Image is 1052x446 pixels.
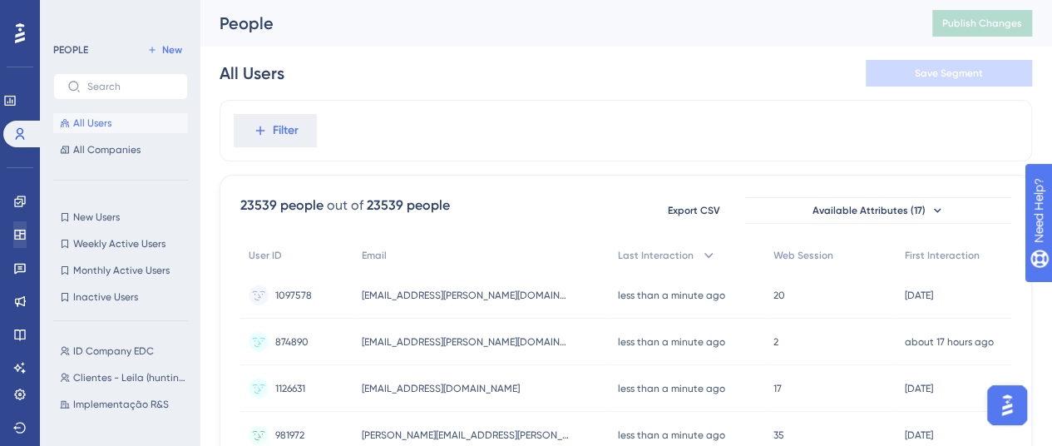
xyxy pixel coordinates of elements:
[362,382,520,395] span: [EMAIL_ADDRESS][DOMAIN_NAME]
[932,10,1032,37] button: Publish Changes
[905,429,933,441] time: [DATE]
[53,287,188,307] button: Inactive Users
[73,264,170,277] span: Monthly Active Users
[362,249,387,262] span: Email
[53,341,198,361] button: ID Company EDC
[618,336,725,348] time: less than a minute ago
[812,204,926,217] span: Available Attributes (17)
[773,289,785,302] span: 20
[618,290,725,301] time: less than a minute ago
[53,43,88,57] div: PEOPLE
[73,116,111,130] span: All Users
[73,290,138,304] span: Inactive Users
[162,43,182,57] span: New
[39,4,104,24] span: Need Help?
[249,249,282,262] span: User ID
[367,196,450,216] div: 23539 people
[53,394,198,414] button: Implementação R&S
[362,289,570,302] span: [EMAIL_ADDRESS][PERSON_NAME][DOMAIN_NAME]
[905,336,994,348] time: about 17 hours ago
[915,67,983,80] span: Save Segment
[53,234,188,254] button: Weekly Active Users
[240,196,324,216] div: 23539 people
[73,211,120,224] span: New Users
[87,81,174,92] input: Search
[73,398,169,411] span: Implementação R&S
[275,335,309,349] span: 874890
[220,12,891,35] div: People
[668,204,720,217] span: Export CSV
[362,335,570,349] span: [EMAIL_ADDRESS][PERSON_NAME][DOMAIN_NAME]
[53,140,188,160] button: All Companies
[773,249,833,262] span: Web Session
[53,368,198,388] button: Clientes - Leila (hunting e selo)
[275,382,305,395] span: 1126631
[234,114,317,147] button: Filter
[866,60,1032,87] button: Save Segment
[275,289,312,302] span: 1097578
[53,113,188,133] button: All Users
[618,249,694,262] span: Last Interaction
[53,207,188,227] button: New Users
[73,371,191,384] span: Clientes - Leila (hunting e selo)
[905,290,933,301] time: [DATE]
[273,121,299,141] span: Filter
[362,429,570,442] span: [PERSON_NAME][EMAIL_ADDRESS][PERSON_NAME][DOMAIN_NAME]
[773,335,778,349] span: 2
[275,429,304,442] span: 981972
[905,383,933,394] time: [DATE]
[773,429,784,442] span: 35
[942,17,1022,30] span: Publish Changes
[773,382,782,395] span: 17
[982,380,1032,430] iframe: UserGuiding AI Assistant Launcher
[73,237,165,250] span: Weekly Active Users
[73,344,154,358] span: ID Company EDC
[618,429,725,441] time: less than a minute ago
[905,249,980,262] span: First Interaction
[652,197,735,224] button: Export CSV
[618,383,725,394] time: less than a minute ago
[745,197,1011,224] button: Available Attributes (17)
[141,40,188,60] button: New
[220,62,284,85] div: All Users
[53,260,188,280] button: Monthly Active Users
[73,143,141,156] span: All Companies
[327,196,363,216] div: out of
